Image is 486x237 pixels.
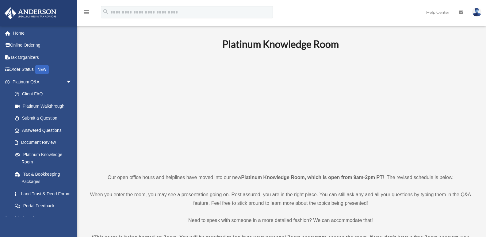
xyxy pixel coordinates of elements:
[9,188,81,200] a: Land Trust & Deed Forum
[4,63,81,76] a: Order StatusNEW
[87,190,474,208] p: When you enter the room, you may see a presentation going on. Rest assured, you are in the right ...
[83,9,90,16] i: menu
[35,65,49,74] div: NEW
[241,175,383,180] strong: Platinum Knowledge Room, which is open from 9am-2pm PT
[9,112,81,124] a: Submit a Question
[9,168,81,188] a: Tax & Bookkeeping Packages
[9,100,81,112] a: Platinum Walkthrough
[102,8,109,15] i: search
[4,212,81,224] a: Digital Productsarrow_drop_down
[9,124,81,136] a: Answered Questions
[66,76,78,88] span: arrow_drop_down
[9,88,81,100] a: Client FAQ
[472,8,481,17] img: User Pic
[83,11,90,16] a: menu
[66,212,78,224] span: arrow_drop_down
[9,200,81,212] a: Portal Feedback
[4,76,81,88] a: Platinum Q&Aarrow_drop_down
[4,39,81,52] a: Online Ordering
[4,51,81,63] a: Tax Organizers
[9,148,78,168] a: Platinum Knowledge Room
[9,136,81,149] a: Document Review
[189,58,373,162] iframe: 231110_Toby_KnowledgeRoom
[4,27,81,39] a: Home
[87,173,474,182] p: Our open office hours and helplines have moved into our new ! The revised schedule is below.
[3,7,58,19] img: Anderson Advisors Platinum Portal
[87,216,474,225] p: Need to speak with someone in a more detailed fashion? We can accommodate that!
[222,38,339,50] b: Platinum Knowledge Room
